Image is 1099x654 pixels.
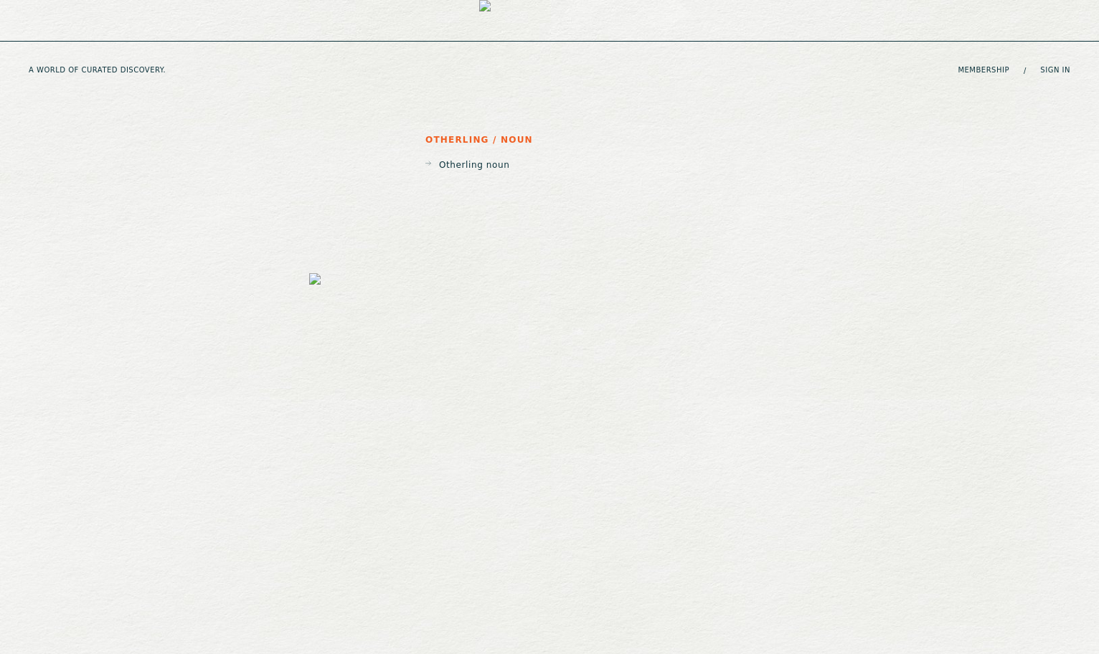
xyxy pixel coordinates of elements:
p: Otherling noun [439,159,509,171]
span: / [1024,65,1026,76]
a: Sign in [1040,66,1070,75]
h5: A WORLD OF CURATED DISCOVERY. [29,66,222,75]
a: Membership [958,66,1009,75]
